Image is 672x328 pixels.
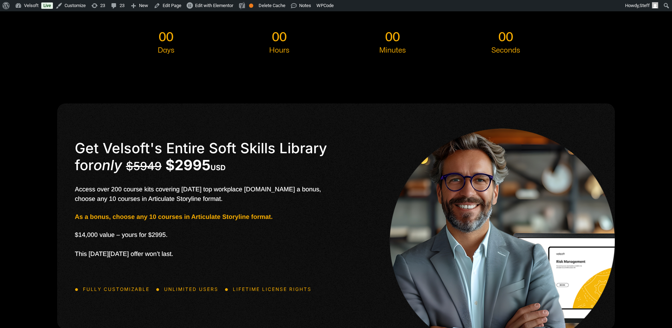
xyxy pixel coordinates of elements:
[375,46,410,55] span: Minutes
[375,31,410,44] span: 00
[640,3,650,8] span: Steff
[75,230,331,240] p: $14,000 value – yours for $2995.
[126,159,162,173] strike: $5949
[488,46,523,55] span: Seconds
[75,140,331,176] h2: Get Velsoft's Entire Soft Skills Library for
[162,285,218,294] span: Unlimited Users
[81,285,150,294] span: FULLY CUSTOMIZABLE
[262,46,297,55] span: Hours
[149,31,184,44] span: 00
[231,285,311,294] span: Lifetime License Rights
[149,46,184,55] span: Days
[262,31,297,44] span: 00
[41,2,53,9] a: Live
[75,185,331,204] div: Access over 200 course kits covering [DATE] top workplace [DOMAIN_NAME] a bonus, choose any 10 co...
[488,31,523,44] span: 00
[195,3,233,8] span: Edit with Elementor
[75,249,331,259] p: This [DATE][DATE] offer won’t last.
[211,163,225,172] small: USD
[93,156,122,174] i: only
[165,156,225,174] b: $2995
[249,4,253,8] div: OK
[75,212,331,222] p: As a bonus, choose any 10 courses in Articulate Storyline format.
